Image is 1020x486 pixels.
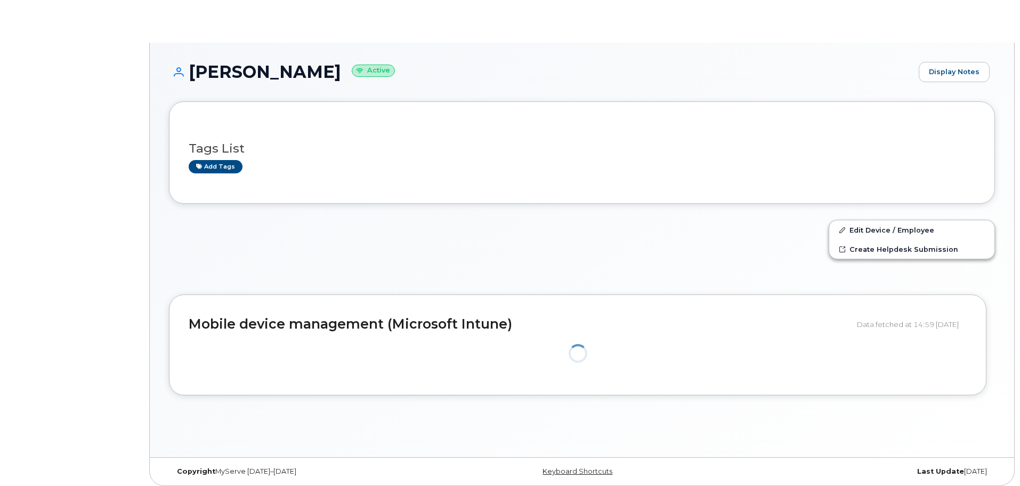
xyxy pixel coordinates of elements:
[829,240,994,259] a: Create Helpdesk Submission
[189,160,242,173] a: Add tags
[917,467,964,475] strong: Last Update
[189,317,849,332] h2: Mobile device management (Microsoft Intune)
[169,62,913,81] h1: [PERSON_NAME]
[719,467,995,476] div: [DATE]
[352,65,395,77] small: Active
[189,142,975,155] h3: Tags List
[543,467,612,475] a: Keyboard Shortcuts
[169,467,444,476] div: MyServe [DATE]–[DATE]
[177,467,215,475] strong: Copyright
[857,314,967,334] div: Data fetched at 14:59 [DATE]
[829,220,994,240] a: Edit Device / Employee
[919,62,990,82] a: Display Notes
